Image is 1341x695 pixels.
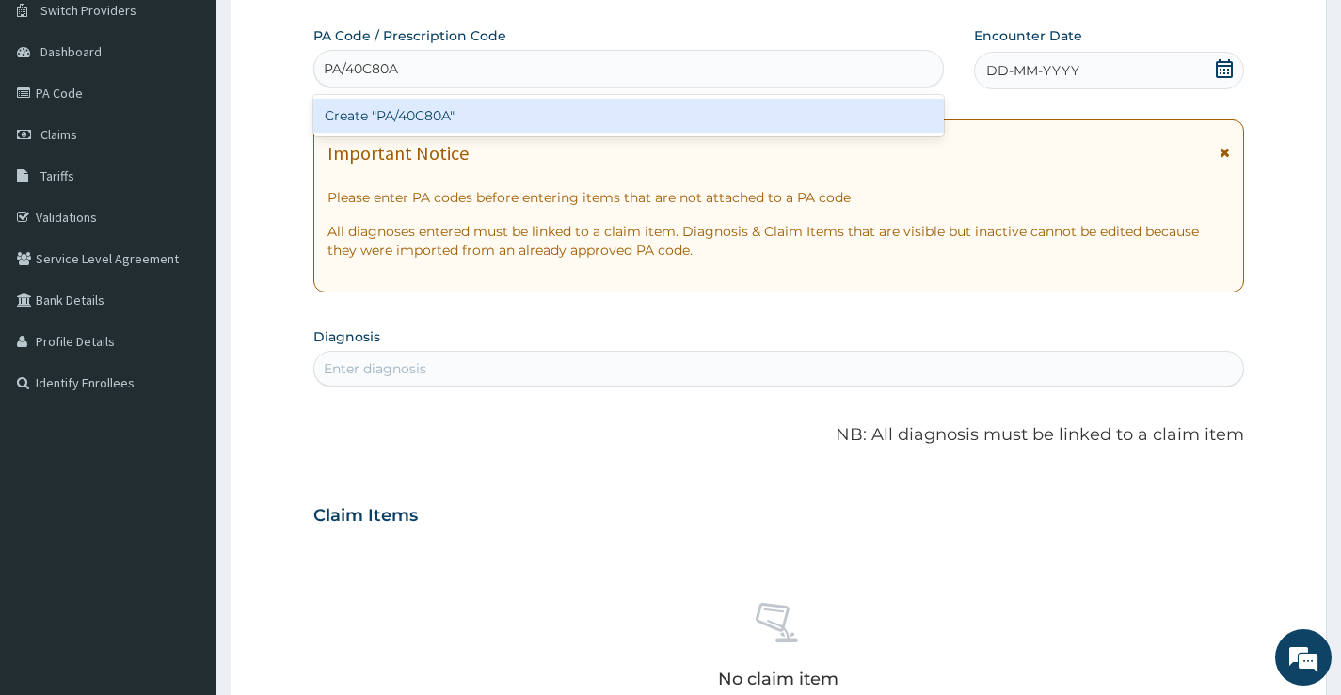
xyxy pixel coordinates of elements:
[327,188,1230,207] p: Please enter PA codes before entering items that are not attached to a PA code
[313,506,418,527] h3: Claim Items
[98,105,316,130] div: Chat with us now
[974,26,1082,45] label: Encounter Date
[327,143,469,164] h1: Important Notice
[313,26,506,45] label: PA Code / Prescription Code
[35,94,76,141] img: d_794563401_company_1708531726252_794563401
[40,43,102,60] span: Dashboard
[40,167,74,184] span: Tariffs
[309,9,354,55] div: Minimize live chat window
[313,423,1244,448] p: NB: All diagnosis must be linked to a claim item
[109,220,260,410] span: We're online!
[986,61,1079,80] span: DD-MM-YYYY
[718,670,838,688] p: No claim item
[324,359,426,378] div: Enter diagnosis
[313,327,380,346] label: Diagnosis
[40,126,77,143] span: Claims
[9,481,359,546] textarea: Type your message and hit 'Enter'
[313,99,944,133] div: Create "PA/40C80A"
[40,2,136,19] span: Switch Providers
[327,222,1230,260] p: All diagnoses entered must be linked to a claim item. Diagnosis & Claim Items that are visible bu...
